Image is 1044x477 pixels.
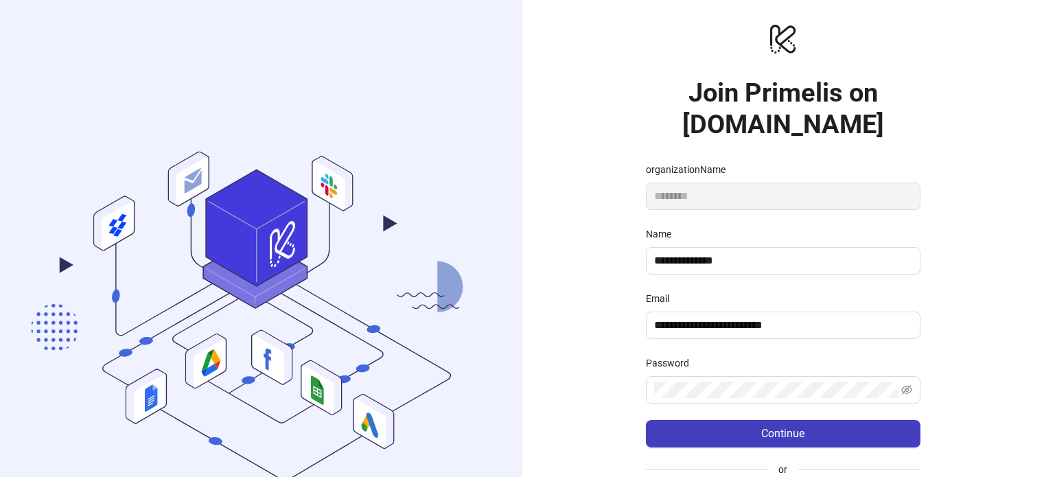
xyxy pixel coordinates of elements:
[654,253,909,269] input: Name
[654,382,898,398] input: Password
[761,428,804,440] span: Continue
[654,317,909,334] input: Email
[646,356,698,371] label: Password
[646,77,920,140] h1: Join Primelis on [DOMAIN_NAME]
[901,384,912,395] span: eye-invisible
[646,226,680,242] label: Name
[646,420,920,447] button: Continue
[646,162,734,177] label: organizationName
[767,462,798,477] span: or
[646,291,678,306] label: Email
[646,183,920,210] input: organizationName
